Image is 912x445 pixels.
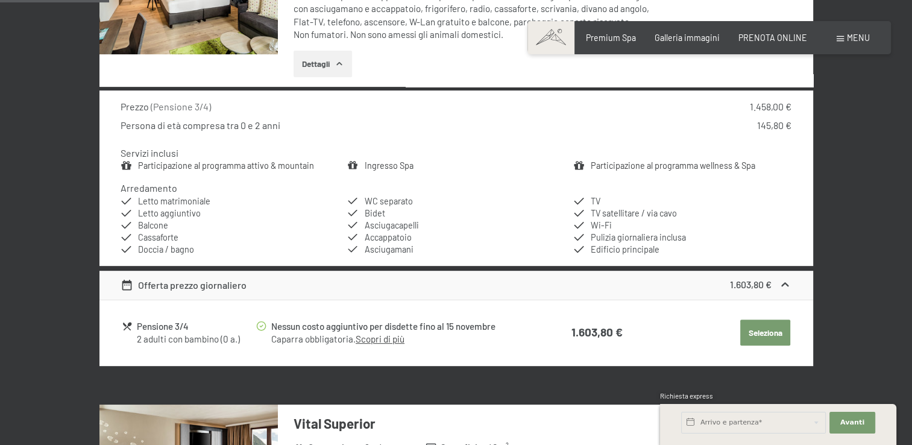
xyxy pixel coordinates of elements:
[137,333,254,346] div: 2 adulti con bambino (0 a.)
[138,244,194,254] span: Doccia / bagno
[364,196,412,206] span: WC separato
[591,220,612,230] span: Wi-Fi
[271,333,522,346] div: Caparra obbligatoria.
[138,160,314,171] a: Participazione al programma attivo & mountain
[364,160,413,171] a: Ingresso Spa
[840,418,864,428] span: Avanti
[121,182,177,194] h4: Arredamento
[586,33,636,43] a: Premium Spa
[571,325,623,339] strong: 1.603,80 €
[364,220,418,230] span: Asciugacapelli
[151,101,211,112] span: ( Pensione 3/4 )
[591,196,600,206] span: TV
[138,208,201,218] span: Letto aggiuntivo
[757,119,791,132] div: 145,80 €
[138,196,210,206] span: Letto matrimoniale
[740,320,790,346] button: Seleziona
[364,244,413,254] span: Asciugamani
[294,51,352,77] button: Dettagli
[591,232,686,242] span: Pulizia giornaliera inclusa
[121,278,247,292] div: Offerta prezzo giornaliero
[591,208,677,218] span: TV satellitare / via cavo
[121,147,178,159] h4: Servizi inclusi
[294,414,652,433] h3: Vital Superior
[738,33,807,43] a: PRENOTA ONLINE
[847,33,870,43] span: Menu
[364,232,411,242] span: Accappatoio
[138,220,168,230] span: Balcone
[591,244,659,254] span: Edificio principale
[271,320,522,333] div: Nessun costo aggiuntivo per disdette fino al 15 novembre
[660,392,713,400] span: Richiesta express
[356,333,404,344] a: Scopri di più
[121,119,280,132] div: Persona di età compresa tra 0 e 2 anni
[99,271,813,300] div: Offerta prezzo giornaliero1.603,80 €
[750,100,791,113] div: 1.458,00 €
[137,320,254,333] div: Pensione 3/4
[364,208,385,218] span: Bidet
[138,232,178,242] span: Cassaforte
[829,412,875,434] button: Avanti
[121,100,211,113] div: Prezzo
[655,33,720,43] a: Galleria immagini
[591,160,755,171] a: Participazione al programma wellness & Spa
[730,279,772,290] strong: 1.603,80 €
